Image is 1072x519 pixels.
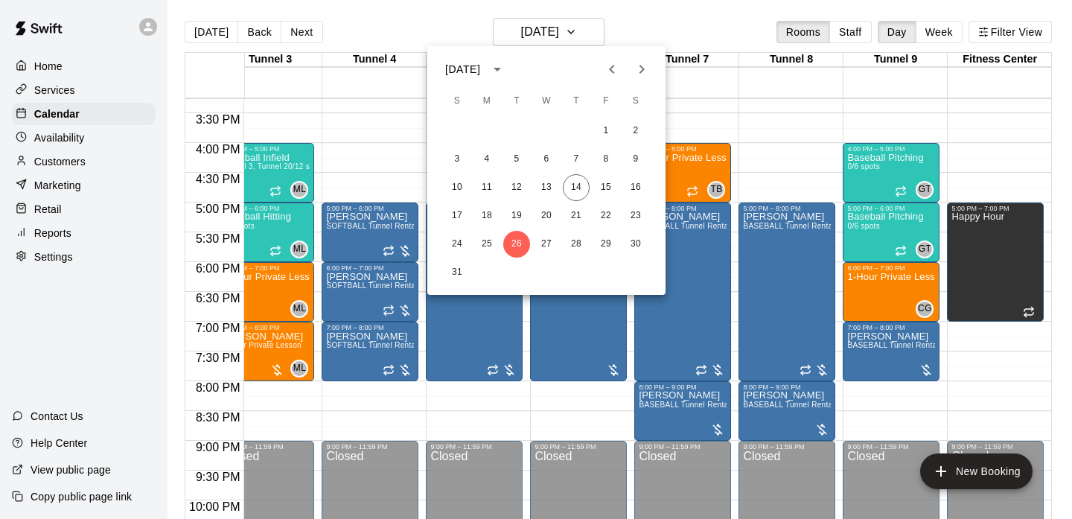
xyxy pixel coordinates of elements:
button: 22 [593,203,619,229]
button: 21 [563,203,590,229]
button: 10 [444,174,470,201]
button: 11 [473,174,500,201]
span: Sunday [444,86,470,116]
button: 23 [622,203,649,229]
button: 3 [444,146,470,173]
span: Friday [593,86,619,116]
button: Next month [627,54,657,84]
button: 5 [503,146,530,173]
button: 24 [444,231,470,258]
button: 9 [622,146,649,173]
button: 29 [593,231,619,258]
button: 6 [533,146,560,173]
button: 16 [622,174,649,201]
div: [DATE] [445,62,480,77]
button: 30 [622,231,649,258]
button: 25 [473,231,500,258]
button: 12 [503,174,530,201]
button: 7 [563,146,590,173]
button: 19 [503,203,530,229]
button: 20 [533,203,560,229]
button: 8 [593,146,619,173]
button: 18 [473,203,500,229]
button: 28 [563,231,590,258]
span: Monday [473,86,500,116]
button: calendar view is open, switch to year view [485,57,510,82]
span: Thursday [563,86,590,116]
button: 1 [593,118,619,144]
button: 31 [444,259,470,286]
button: 14 [563,174,590,201]
span: Saturday [622,86,649,116]
button: Previous month [597,54,627,84]
button: 15 [593,174,619,201]
button: 13 [533,174,560,201]
button: 17 [444,203,470,229]
button: 27 [533,231,560,258]
button: 26 [503,231,530,258]
button: 2 [622,118,649,144]
button: 4 [473,146,500,173]
span: Tuesday [503,86,530,116]
span: Wednesday [533,86,560,116]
